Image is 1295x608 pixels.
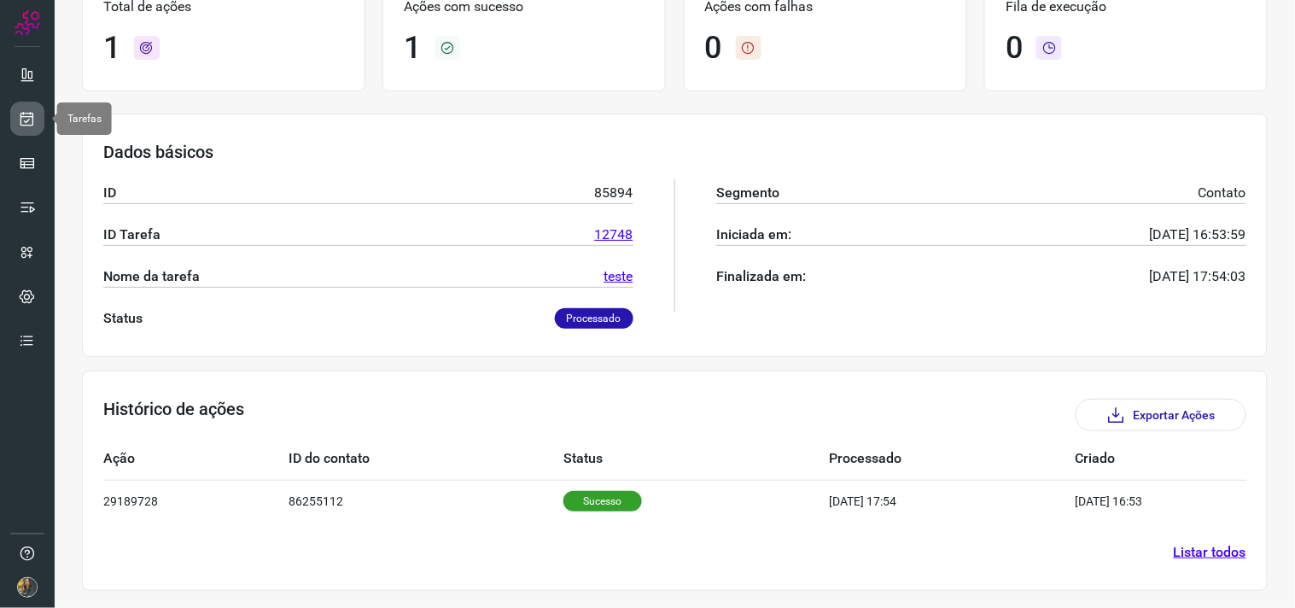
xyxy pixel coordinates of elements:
a: Listar todos [1174,542,1246,563]
td: [DATE] 17:54 [830,480,1076,522]
h1: 1 [404,30,421,67]
h3: Dados básicos [103,142,1246,162]
p: 85894 [595,183,633,203]
p: Status [103,308,143,329]
img: Logo [15,10,40,36]
p: [DATE] 17:54:03 [1150,266,1246,287]
td: 29189728 [103,480,289,522]
p: Processado [555,308,633,329]
p: Segmento [716,183,779,203]
button: Exportar Ações [1076,399,1246,431]
h3: Histórico de ações [103,399,244,431]
td: Ação [103,438,289,480]
h1: 1 [103,30,120,67]
a: teste [604,266,633,287]
h1: 0 [1006,30,1023,67]
p: ID [103,183,116,203]
p: Sucesso [563,491,642,512]
td: Processado [830,438,1076,480]
p: ID Tarefa [103,225,160,245]
h1: 0 [705,30,722,67]
p: Iniciada em: [716,225,791,245]
p: Nome da tarefa [103,266,200,287]
td: Status [563,438,830,480]
a: 12748 [595,225,633,245]
img: 7a73bbd33957484e769acd1c40d0590e.JPG [17,577,38,598]
span: Tarefas [67,113,102,125]
td: 86255112 [289,480,563,522]
p: [DATE] 16:53:59 [1150,225,1246,245]
p: Finalizada em: [716,266,806,287]
td: Criado [1076,438,1195,480]
td: ID do contato [289,438,563,480]
p: Contato [1199,183,1246,203]
td: [DATE] 16:53 [1076,480,1195,522]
